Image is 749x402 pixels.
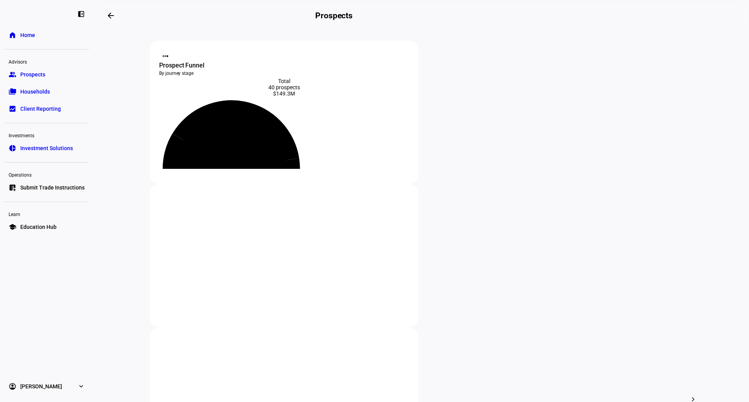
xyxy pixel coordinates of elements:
a: folder_copyHouseholds [5,84,89,99]
span: Education Hub [20,223,57,231]
div: By journey stage [159,70,409,76]
div: Learn [5,208,89,219]
div: 40 prospects [159,84,409,90]
a: bid_landscapeClient Reporting [5,101,89,117]
eth-mat-symbol: group [9,71,16,78]
eth-mat-symbol: left_panel_close [77,10,85,18]
div: Total [159,78,409,84]
eth-mat-symbol: folder_copy [9,88,16,96]
a: homeHome [5,27,89,43]
mat-icon: arrow_backwards [106,11,115,20]
eth-mat-symbol: bid_landscape [9,105,16,113]
div: $149.3M [159,90,409,97]
span: Prospects [20,71,45,78]
div: Investments [5,129,89,140]
a: pie_chartInvestment Solutions [5,140,89,156]
span: Submit Trade Instructions [20,184,85,191]
div: Operations [5,169,89,180]
eth-mat-symbol: home [9,31,16,39]
span: Households [20,88,50,96]
a: groupProspects [5,67,89,82]
eth-mat-symbol: school [9,223,16,231]
span: Client Reporting [20,105,61,113]
eth-mat-symbol: expand_more [77,383,85,390]
span: Investment Solutions [20,144,73,152]
eth-mat-symbol: list_alt_add [9,184,16,191]
div: Prospect Funnel [159,61,409,70]
span: Home [20,31,35,39]
span: [PERSON_NAME] [20,383,62,390]
h2: Prospects [315,11,353,20]
eth-mat-symbol: pie_chart [9,144,16,152]
div: Advisors [5,56,89,67]
eth-mat-symbol: account_circle [9,383,16,390]
mat-icon: steppers [162,52,169,60]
